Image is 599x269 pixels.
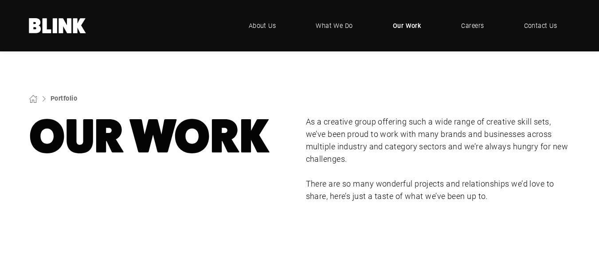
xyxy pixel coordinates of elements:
span: Contact Us [524,21,557,31]
p: As a creative group offering such a wide range of creative skill sets, we’ve been proud to work w... [306,116,571,165]
p: There are so many wonderful projects and relationships we’d love to share, here’s just a taste of... [306,178,571,203]
span: About Us [249,21,276,31]
a: About Us [235,12,290,39]
a: What We Do [302,12,366,39]
a: Careers [448,12,497,39]
span: What We Do [316,21,353,31]
a: Home [29,18,86,33]
a: Contact Us [511,12,571,39]
a: Our Work [380,12,435,39]
h1: Our Work [29,116,294,157]
span: Careers [461,21,484,31]
a: Portfolio [51,94,77,102]
span: Our Work [393,21,422,31]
